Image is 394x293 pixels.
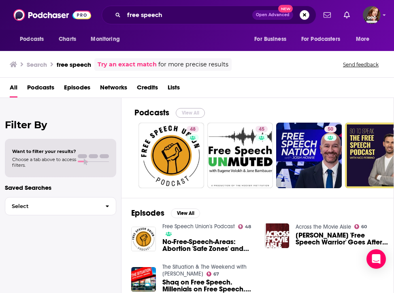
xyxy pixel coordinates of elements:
[363,6,381,24] span: Logged in as pamelastevensmedia
[207,272,219,276] a: 67
[138,123,204,188] a: 48
[137,81,158,98] a: Credits
[98,60,157,69] a: Try an exact match
[254,34,286,45] span: For Business
[259,125,264,134] span: 45
[5,197,116,215] button: Select
[301,34,340,45] span: For Podcasters
[162,279,255,293] span: Shaq on Free Speech. Millenials on Free Speech. [PERSON_NAME] & Scum.
[252,10,293,20] button: Open AdvancedNew
[264,223,289,248] img: Trump's 'Free Speech Warrior' Goes After Free Speech
[13,7,91,23] img: Podchaser - Follow, Share and Rate Podcasts
[168,81,180,98] a: Lists
[100,81,127,98] a: Networks
[296,232,388,246] span: [PERSON_NAME] 'Free Speech Warrior' Goes After Free Speech
[124,8,252,21] input: Search podcasts, credits, & more...
[238,224,251,229] a: 48
[14,32,54,47] button: open menu
[276,123,342,188] a: 50
[131,267,156,292] img: Shaq on Free Speech. Millenials on Free Speech. Trump & Scum.
[245,225,251,229] span: 48
[171,208,200,218] button: View All
[256,126,268,132] a: 45
[296,32,352,47] button: open menu
[131,208,200,218] a: EpisodesView All
[363,6,381,24] img: User Profile
[249,32,296,47] button: open menu
[213,272,219,276] span: 67
[278,5,293,13] span: New
[162,238,255,252] a: No-Free-Speech-Areas: Abortion 'Safe Zones' and Free Speech
[158,60,228,69] span: for more precise results
[341,61,381,68] button: Send feedback
[256,13,290,17] span: Open Advanced
[131,208,164,218] h2: Episodes
[20,34,44,45] span: Podcasts
[12,157,76,168] span: Choose a tab above to access filters.
[162,223,235,230] a: Free Speech Union's Podcast
[5,184,116,191] p: Saved Searches
[296,232,388,246] a: Trump's 'Free Speech Warrior' Goes After Free Speech
[296,223,351,230] a: Across the Movie Aisle
[176,108,205,118] button: View All
[350,32,380,47] button: open menu
[27,81,54,98] a: Podcasts
[59,34,76,45] span: Charts
[57,61,91,68] h3: free speech
[134,108,205,118] a: PodcastsView All
[366,249,386,269] div: Open Intercom Messenger
[53,32,81,47] a: Charts
[134,108,169,118] h2: Podcasts
[207,123,273,188] a: 45
[12,149,76,154] span: Want to filter your results?
[328,125,333,134] span: 50
[354,224,367,229] a: 60
[162,279,255,293] a: Shaq on Free Speech. Millenials on Free Speech. Trump & Scum.
[190,125,196,134] span: 48
[10,81,17,98] a: All
[361,225,367,229] span: 60
[27,61,47,68] h3: Search
[5,204,99,209] span: Select
[64,81,90,98] a: Episodes
[85,32,130,47] button: open menu
[363,6,381,24] button: Show profile menu
[324,126,336,132] a: 50
[162,263,247,277] a: The Situation & The Weekend with Michael Brown
[131,227,156,251] img: No-Free-Speech-Areas: Abortion 'Safe Zones' and Free Speech
[320,8,334,22] a: Show notifications dropdown
[91,34,119,45] span: Monitoring
[5,119,116,131] h2: Filter By
[341,8,353,22] a: Show notifications dropdown
[356,34,370,45] span: More
[187,126,199,132] a: 48
[102,6,316,24] div: Search podcasts, credits, & more...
